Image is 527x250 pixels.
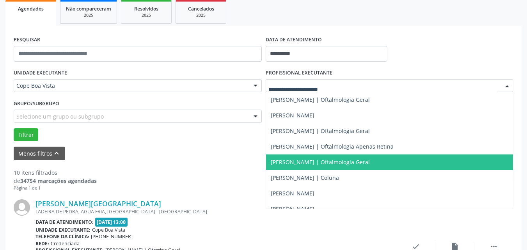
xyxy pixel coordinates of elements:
[35,240,49,247] b: Rede:
[266,34,322,46] label: DATA DE ATENDIMENTO
[35,227,90,233] b: Unidade executante:
[271,190,314,197] span: [PERSON_NAME]
[127,12,166,18] div: 2025
[271,127,370,135] span: [PERSON_NAME] | Oftalmologia Geral
[16,82,246,90] span: Cope Boa Vista
[266,67,332,79] label: PROFISSIONAL EXECUTANTE
[35,233,89,240] b: Telefone da clínica:
[95,218,128,227] span: [DATE] 13:00
[14,128,38,142] button: Filtrar
[35,199,161,208] a: [PERSON_NAME][GEOGRAPHIC_DATA]
[14,147,65,160] button: Menos filtroskeyboard_arrow_up
[92,227,125,233] span: Cope Boa Vista
[271,112,314,119] span: [PERSON_NAME]
[134,5,158,12] span: Resolvidos
[271,205,314,213] span: [PERSON_NAME]
[51,240,80,247] span: Credenciada
[271,158,370,166] span: [PERSON_NAME] | Oftalmologia Geral
[20,177,97,184] strong: 34754 marcações agendadas
[16,112,104,121] span: Selecione um grupo ou subgrupo
[271,143,394,150] span: [PERSON_NAME] | Oftalmologia Apenas Retina
[181,12,220,18] div: 2025
[35,219,94,225] b: Data de atendimento:
[35,208,396,215] div: LADEIRA DE PEDRA, AGUA FRIA, [GEOGRAPHIC_DATA] - [GEOGRAPHIC_DATA]
[66,5,111,12] span: Não compareceram
[14,199,30,216] img: img
[14,34,40,46] label: PESQUISAR
[271,96,370,103] span: [PERSON_NAME] | Oftalmologia Geral
[14,177,97,185] div: de
[14,98,59,110] label: Grupo/Subgrupo
[18,5,44,12] span: Agendados
[91,233,133,240] span: [PHONE_NUMBER]
[14,67,67,79] label: UNIDADE EXECUTANTE
[52,149,61,158] i: keyboard_arrow_up
[66,12,111,18] div: 2025
[271,174,339,181] span: [PERSON_NAME] | Coluna
[14,185,97,191] div: Página 1 de 1
[14,168,97,177] div: 10 itens filtrados
[188,5,214,12] span: Cancelados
